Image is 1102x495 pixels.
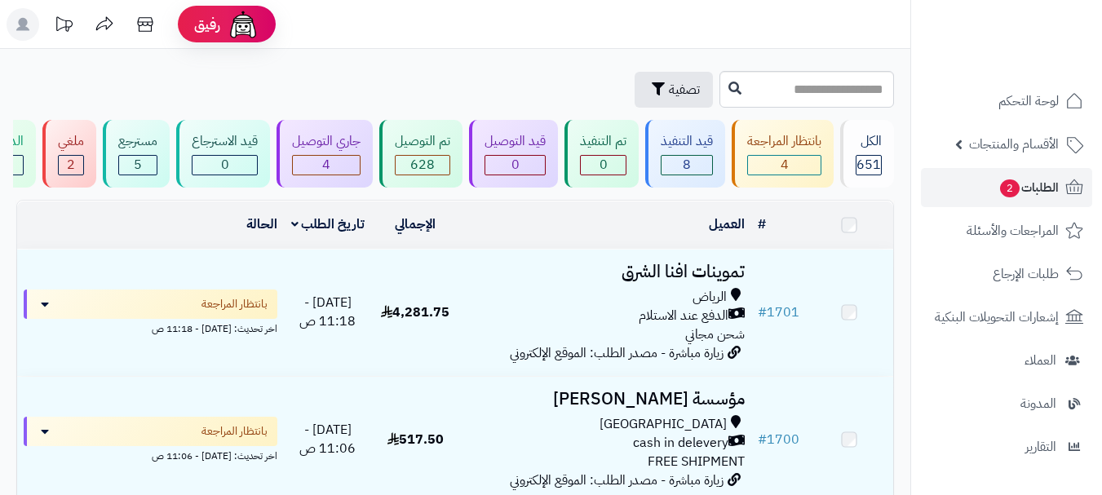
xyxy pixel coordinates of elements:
[119,156,157,175] div: 5
[856,132,882,151] div: الكل
[728,120,837,188] a: بانتظار المراجعة 4
[381,303,449,322] span: 4,281.75
[709,214,745,234] a: العميل
[781,155,789,175] span: 4
[43,8,84,45] a: تحديثات المنصة
[1000,179,1020,197] span: 2
[201,423,268,440] span: بانتظار المراجعة
[485,156,545,175] div: 0
[747,132,821,151] div: بانتظار المراجعة
[221,155,229,175] span: 0
[194,15,220,34] span: رفيق
[921,254,1092,294] a: طلبات الإرجاع
[58,132,84,151] div: ملغي
[642,120,728,188] a: قيد التنفيذ 8
[387,430,444,449] span: 517.50
[758,214,766,234] a: #
[322,155,330,175] span: 4
[376,120,466,188] a: تم التوصيل 628
[466,390,745,409] h3: مؤسسة [PERSON_NAME]
[991,40,1087,74] img: logo-2.png
[466,263,745,281] h3: تموينات افنا الشرق
[395,132,450,151] div: تم التوصيل
[639,307,728,325] span: الدفع عند الاستلام
[510,343,724,363] span: زيارة مباشرة - مصدر الطلب: الموقع الإلكتروني
[466,120,561,188] a: قيد التوصيل 0
[293,156,360,175] div: 4
[685,325,745,344] span: شحن مجاني
[921,82,1092,121] a: لوحة التحكم
[1020,392,1056,415] span: المدونة
[661,132,713,151] div: قيد التنفيذ
[173,120,273,188] a: قيد الاسترجاع 0
[998,176,1059,199] span: الطلبات
[292,132,361,151] div: جاري التوصيل
[921,341,1092,380] a: العملاء
[192,132,258,151] div: قيد الاسترجاع
[396,156,449,175] div: 628
[246,214,277,234] a: الحالة
[921,427,1092,466] a: التقارير
[648,452,745,471] span: FREE SHIPMENT
[299,420,356,458] span: [DATE] - 11:06 ص
[273,120,376,188] a: جاري التوصيل 4
[921,298,1092,337] a: إشعارات التحويلات البنكية
[935,306,1059,329] span: إشعارات التحويلات البنكية
[967,219,1059,242] span: المراجعات والأسئلة
[193,156,257,175] div: 0
[669,80,700,99] span: تصفية
[748,156,821,175] div: 4
[758,430,767,449] span: #
[580,132,626,151] div: تم التنفيذ
[837,120,897,188] a: الكل651
[291,214,365,234] a: تاريخ الطلب
[921,168,1092,207] a: الطلبات2
[993,263,1059,285] span: طلبات الإرجاع
[633,434,728,453] span: cash in delevery
[67,155,75,175] span: 2
[758,303,767,322] span: #
[921,211,1092,250] a: المراجعات والأسئلة
[100,120,173,188] a: مسترجع 5
[693,288,727,307] span: الرياض
[134,155,142,175] span: 5
[600,415,727,434] span: [GEOGRAPHIC_DATA]
[921,384,1092,423] a: المدونة
[998,90,1059,113] span: لوحة التحكم
[510,471,724,490] span: زيارة مباشرة - مصدر الطلب: الموقع الإلكتروني
[59,156,83,175] div: 2
[635,72,713,108] button: تصفية
[758,303,799,322] a: #1701
[39,120,100,188] a: ملغي 2
[511,155,520,175] span: 0
[1025,435,1056,458] span: التقارير
[1025,349,1056,372] span: العملاء
[227,8,259,41] img: ai-face.png
[856,155,881,175] span: 651
[561,120,642,188] a: تم التنفيذ 0
[581,156,626,175] div: 0
[118,132,157,151] div: مسترجع
[410,155,435,175] span: 628
[683,155,691,175] span: 8
[299,293,356,331] span: [DATE] - 11:18 ص
[395,214,436,234] a: الإجمالي
[24,319,277,336] div: اخر تحديث: [DATE] - 11:18 ص
[24,446,277,463] div: اخر تحديث: [DATE] - 11:06 ص
[758,430,799,449] a: #1700
[485,132,546,151] div: قيد التوصيل
[201,296,268,312] span: بانتظار المراجعة
[600,155,608,175] span: 0
[662,156,712,175] div: 8
[969,133,1059,156] span: الأقسام والمنتجات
